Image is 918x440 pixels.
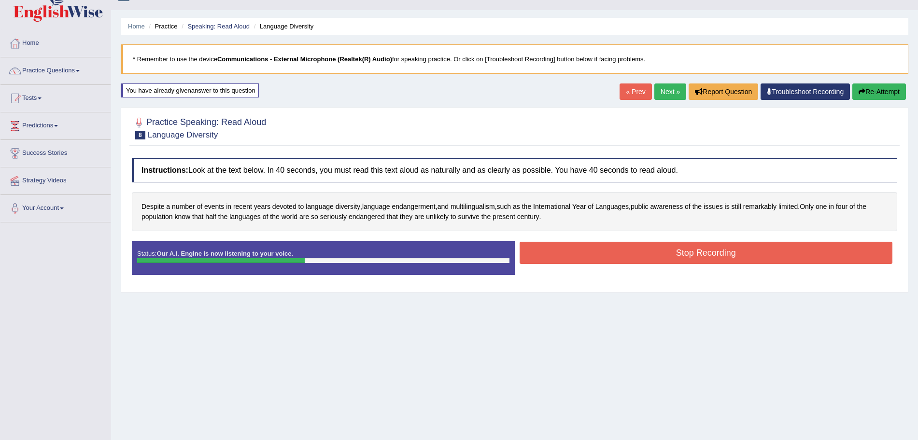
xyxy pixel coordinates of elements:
span: Click to see word definition [685,202,691,212]
span: Click to see word definition [704,202,723,212]
span: Click to see word definition [400,212,412,222]
span: Click to see word definition [588,202,593,212]
span: Click to see word definition [336,202,360,212]
span: Click to see word definition [311,212,318,222]
span: Click to see word definition [414,212,424,222]
span: Click to see word definition [172,202,195,212]
li: Practice [146,22,177,31]
span: Click to see word definition [204,202,224,212]
span: Click to see word definition [438,202,449,212]
span: Click to see word definition [725,202,730,212]
li: Language Diversity [252,22,314,31]
span: Click to see word definition [572,202,586,212]
span: Click to see word definition [836,202,847,212]
b: Instructions: [141,166,188,174]
span: Click to see word definition [197,202,202,212]
span: Click to see word definition [192,212,203,222]
span: Click to see word definition [298,202,304,212]
div: , , , , . . [132,192,897,231]
a: Speaking: Read Aloud [187,23,250,30]
span: Click to see word definition [306,202,334,212]
span: Click to see word definition [857,202,866,212]
span: Click to see word definition [497,202,511,212]
span: Click to see word definition [349,212,385,222]
a: Home [128,23,145,30]
span: Click to see word definition [692,202,702,212]
span: Click to see word definition [522,202,531,212]
span: Click to see word definition [392,202,435,212]
h4: Look at the text below. In 40 seconds, you must read this text aloud as naturally and as clearly ... [132,158,897,182]
span: Click to see word definition [732,202,741,212]
strong: Our A.I. Engine is now listening to your voice. [156,250,293,257]
span: Click to see word definition [254,202,270,212]
span: Click to see word definition [263,212,268,222]
span: Click to see word definition [141,212,173,222]
span: Click to see word definition [320,212,347,222]
span: Click to see word definition [533,202,570,212]
span: Click to see word definition [458,212,479,222]
button: Stop Recording [520,242,893,264]
a: Your Account [0,195,111,219]
span: Click to see word definition [517,212,539,222]
a: Next » [654,83,686,100]
a: Success Stories [0,140,111,164]
span: Click to see word definition [849,202,855,212]
div: You have already given answer to this question [121,83,259,97]
a: Troubleshoot Recording [761,83,850,100]
span: Click to see word definition [226,202,231,212]
button: Re-Attempt [852,83,906,100]
span: Click to see word definition [426,212,449,222]
span: 8 [135,131,145,139]
button: Report Question [689,83,758,100]
span: Click to see word definition [650,202,683,212]
span: Click to see word definition [270,212,279,222]
span: Click to see word definition [233,202,252,212]
a: « Prev [620,83,651,100]
div: Status: [132,241,515,275]
span: Click to see word definition [282,212,297,222]
a: Predictions [0,112,111,137]
span: Click to see word definition [387,212,398,222]
span: Click to see word definition [299,212,309,222]
h2: Practice Speaking: Read Aloud [132,115,266,139]
span: Click to see word definition [451,212,456,222]
b: Communications - External Microphone (Realtek(R) Audio) [217,55,392,63]
span: Click to see word definition [595,202,629,212]
span: Click to see word definition [175,212,191,222]
span: Click to see word definition [743,202,777,212]
span: Click to see word definition [362,202,390,212]
span: Click to see word definition [800,202,814,212]
span: Click to see word definition [513,202,520,212]
blockquote: * Remember to use the device for speaking practice. Or click on [Troubleshoot Recording] button b... [121,44,908,74]
span: Click to see word definition [481,212,491,222]
span: Click to see word definition [778,202,798,212]
span: Click to see word definition [218,212,227,222]
span: Click to see word definition [166,202,170,212]
span: Click to see word definition [829,202,834,212]
span: Click to see word definition [141,202,164,212]
span: Click to see word definition [631,202,649,212]
span: Click to see word definition [272,202,297,212]
a: Practice Questions [0,57,111,82]
a: Home [0,30,111,54]
span: Click to see word definition [816,202,827,212]
a: Tests [0,85,111,109]
small: Language Diversity [148,130,218,139]
a: Strategy Videos [0,167,111,192]
span: Click to see word definition [493,212,515,222]
span: Click to see word definition [205,212,216,222]
span: Click to see word definition [229,212,261,222]
span: Click to see word definition [451,202,495,212]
